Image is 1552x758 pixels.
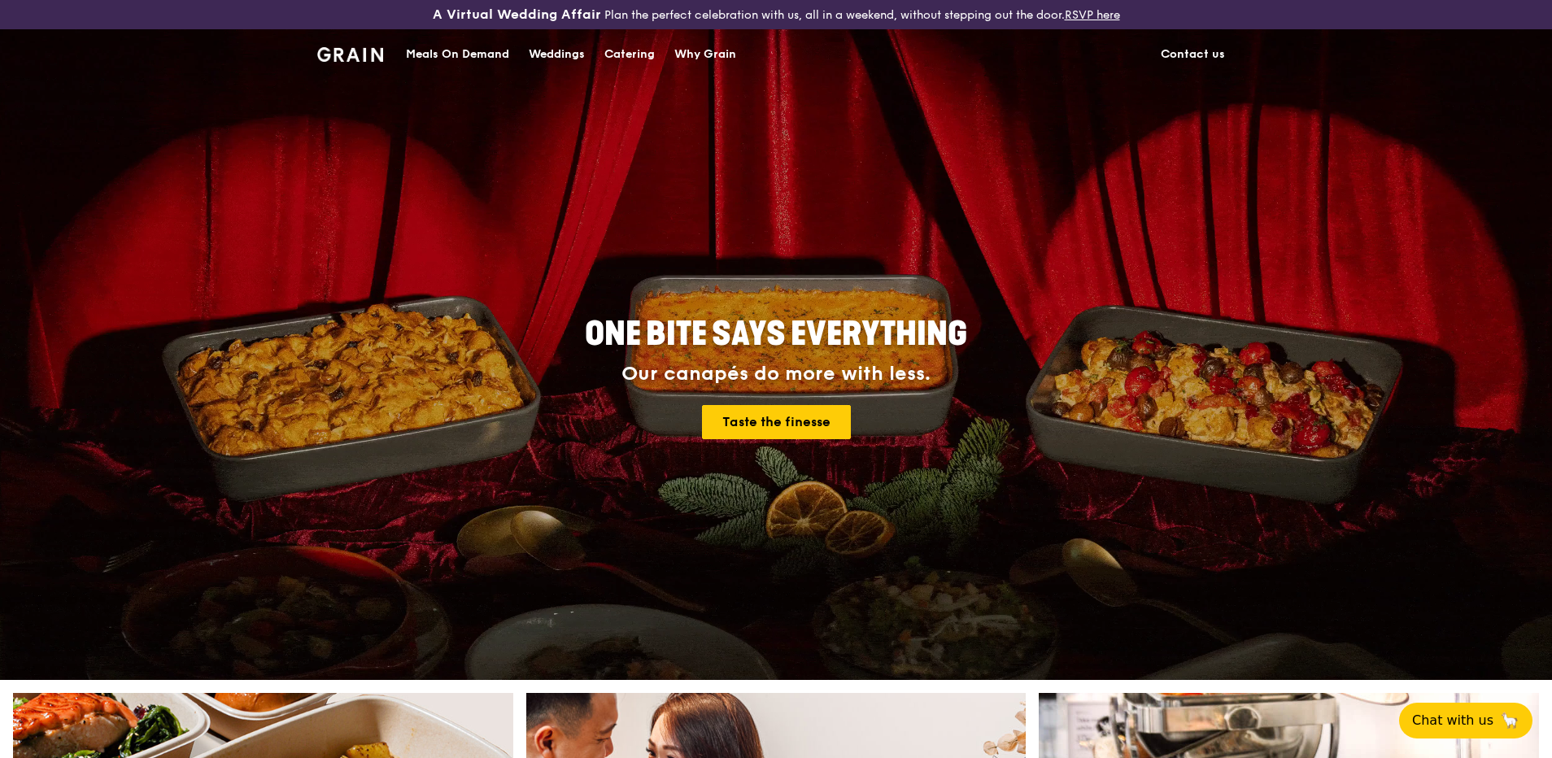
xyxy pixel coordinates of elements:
div: Weddings [529,30,585,79]
span: ONE BITE SAYS EVERYTHING [585,315,967,354]
a: GrainGrain [317,28,383,77]
h3: A Virtual Wedding Affair [433,7,601,23]
div: Our canapés do more with less. [483,363,1069,386]
img: Grain [317,47,383,62]
a: Contact us [1151,30,1235,79]
a: Why Grain [665,30,746,79]
div: Plan the perfect celebration with us, all in a weekend, without stepping out the door. [307,7,1245,23]
button: Chat with us🦙 [1399,703,1532,738]
span: 🦙 [1500,711,1519,730]
div: Meals On Demand [406,30,509,79]
span: Chat with us [1412,711,1493,730]
a: Catering [595,30,665,79]
a: RSVP here [1065,8,1120,22]
a: Taste the finesse [702,405,851,439]
div: Why Grain [674,30,736,79]
a: Weddings [519,30,595,79]
div: Catering [604,30,655,79]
